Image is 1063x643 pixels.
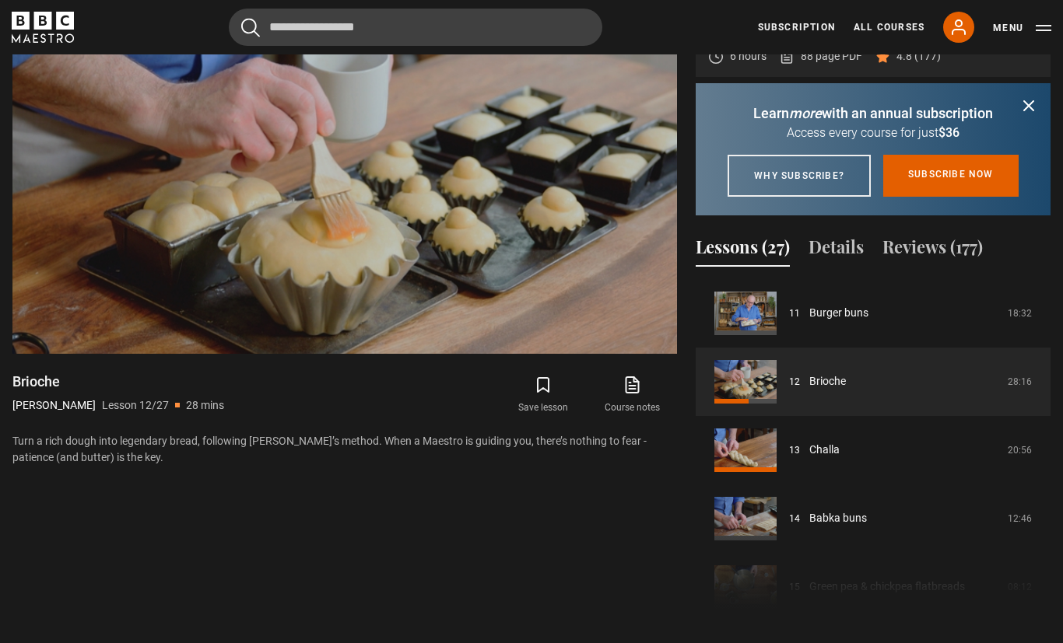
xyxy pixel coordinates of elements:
i: more [789,105,822,121]
p: Learn with an annual subscription [714,103,1032,124]
a: Subscription [758,20,835,34]
button: Toggle navigation [993,20,1051,36]
a: Why subscribe? [728,155,871,197]
p: Lesson 12/27 [102,397,169,414]
a: All Courses [854,20,924,34]
button: Reviews (177) [882,234,983,267]
p: 28 mins [186,397,224,414]
a: 88 page PDF [779,48,862,65]
a: Brioche [809,373,846,390]
p: 4.8 (177) [896,48,941,65]
p: [PERSON_NAME] [12,397,96,414]
p: Turn a rich dough into legendary bread, following [PERSON_NAME]’s method. When a Maestro is guidi... [12,433,677,466]
button: Lessons (27) [696,234,790,267]
input: Search [229,9,602,46]
a: Course notes [588,372,677,418]
a: Subscribe now [883,155,1019,197]
a: Challa [809,442,840,458]
button: Details [809,234,864,267]
a: Burger buns [809,305,868,321]
svg: BBC Maestro [12,12,74,43]
h1: Brioche [12,372,224,391]
button: Submit the search query [241,18,260,37]
button: Save lesson [499,372,588,418]
a: Babka buns [809,510,867,526]
p: Access every course for just [714,124,1032,142]
span: $36 [938,125,960,140]
p: 6 hours [730,48,767,65]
